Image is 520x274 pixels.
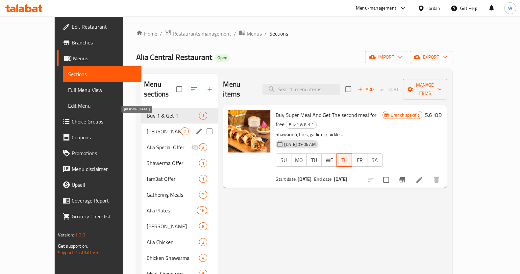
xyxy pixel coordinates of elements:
[57,114,141,129] a: Choice Groups
[73,54,136,62] span: Menus
[199,254,207,262] div: items
[141,218,218,234] div: [PERSON_NAME]8
[63,66,141,82] a: Sections
[355,155,364,165] span: FR
[57,193,141,208] a: Coverage Report
[199,176,207,182] span: 1
[199,191,207,199] div: items
[215,54,230,62] div: Open
[72,149,136,157] span: Promotions
[63,82,141,98] a: Full Menu View
[388,112,422,118] span: Branch specific
[276,175,297,183] span: Start date:
[194,126,204,136] button: edit
[58,231,74,239] span: Version:
[181,128,188,135] span: 2
[141,108,218,123] div: Buy 1 & Get 11
[199,143,207,151] div: items
[279,155,288,165] span: SU
[57,208,141,224] a: Grocery Checklist
[141,203,218,218] div: Alia Plates16
[355,84,376,95] span: Add item
[199,160,207,166] span: 1
[147,222,199,230] div: Tawasy Alia
[314,175,333,183] span: End date:
[181,127,189,135] div: items
[173,30,231,38] span: Restaurants management
[321,153,337,167] button: WE
[199,255,207,261] span: 4
[339,155,349,165] span: TH
[379,173,393,187] span: Select to update
[365,51,407,63] button: import
[147,254,199,262] span: Chicken Shawarma
[141,155,218,171] div: Shawerma Offer1
[357,86,375,93] span: Add
[136,30,157,38] a: Home
[352,153,367,167] button: FR
[415,176,423,184] a: Edit menu item
[147,127,181,135] span: [PERSON_NAME]
[215,55,230,61] span: Open
[370,155,380,165] span: SA
[247,30,262,38] span: Menus
[408,81,442,97] span: Manage items
[147,238,199,246] span: Alia Chicken
[298,175,311,183] b: [DATE]
[324,155,334,165] span: WE
[223,79,255,99] h2: Menu items
[334,175,348,183] b: [DATE]
[199,222,207,230] div: items
[262,84,340,95] input: search
[147,222,199,230] span: [PERSON_NAME]
[291,153,307,167] button: MO
[199,144,207,151] span: 2
[147,143,191,151] span: Alia Special Offer
[367,153,383,167] button: SA
[147,112,199,120] span: Buy 1 & Get 1
[75,231,85,239] span: 1.0.0
[239,29,262,38] a: Menus
[165,29,231,38] a: Restaurants management
[147,159,199,167] span: Shawerma Offer
[276,130,383,139] p: Shawarma, fries, garlic dip, pickles.
[58,242,88,250] span: Get support on:
[72,181,136,189] span: Upsell
[376,84,403,95] span: Select section first
[429,172,444,188] button: delete
[508,5,512,12] span: W
[72,39,136,46] span: Branches
[57,50,141,66] a: Menus
[199,238,207,246] div: items
[57,177,141,193] a: Upsell
[144,79,176,99] h2: Menu sections
[72,197,136,205] span: Coverage Report
[72,133,136,141] span: Coupons
[199,223,207,230] span: 8
[294,155,304,165] span: MO
[286,121,317,129] div: Buy 1 & Get 1
[199,192,207,198] span: 2
[264,30,267,38] li: /
[141,234,218,250] div: Alia Chicken3
[136,50,212,65] span: Alia Central Restaurant
[141,139,218,155] div: Alia Special Offer2
[147,191,199,199] span: Gathering Meals
[341,82,355,96] span: Select section
[282,141,318,148] span: [DATE] 09:06 AM
[63,98,141,114] a: Edit Menu
[58,248,100,257] a: Support.OpsPlatform
[370,53,402,61] span: import
[147,206,197,214] span: Alia Plates
[394,172,410,188] button: Branch-specific-item
[309,155,319,165] span: TU
[276,153,291,167] button: SU
[197,206,207,214] div: items
[199,175,207,183] div: items
[68,86,136,94] span: Full Menu View
[160,30,162,38] li: /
